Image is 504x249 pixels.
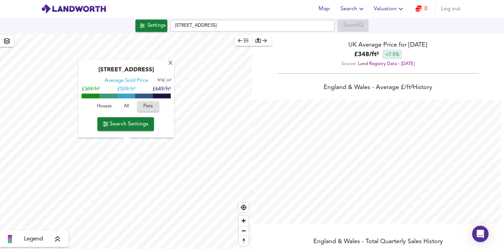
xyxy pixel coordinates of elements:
button: Valuation [371,2,408,16]
div: UK Average Price for [DATE] [252,40,504,50]
button: Houses [93,101,115,112]
button: Settings [135,20,167,32]
div: +7.5% [382,50,402,59]
button: Find my location [239,202,249,212]
input: Enter a location... [170,20,335,32]
div: Settings [147,21,166,30]
button: Flats [137,101,159,112]
span: Search Settings [103,119,148,129]
span: All [117,103,135,111]
div: Click to configure Search Settings [135,20,167,32]
button: Zoom in [239,216,249,226]
div: X [168,60,173,67]
button: Reset bearing to north [239,236,249,246]
div: [STREET_ADDRESS] [82,67,171,78]
button: Zoom out [239,226,249,236]
div: Open Intercom Messenger [472,226,489,242]
span: Flats [141,103,156,111]
a: 0 [416,4,428,14]
img: logo [41,4,106,14]
button: Map [313,2,335,16]
span: £649/ft² [153,87,171,92]
div: Source: [252,59,504,69]
span: Valuation [374,4,405,14]
span: Map [316,4,332,14]
button: Log out [438,2,463,16]
div: England & Wales - Total Quarterly Sales History [252,237,504,247]
span: Houses [95,103,113,111]
button: Search [338,2,368,16]
div: England & Wales - Average £/ ft² History [252,83,504,93]
span: £ 509/ft² [117,87,135,92]
span: Legend [24,235,43,243]
span: m² [167,79,171,83]
button: Search Settings [97,117,154,131]
span: £369/ft² [82,87,100,92]
button: All [115,101,137,112]
button: 0 [410,2,432,16]
a: Land Registry Data - [DATE] [358,62,415,66]
b: £ 348 / ft² [354,50,379,59]
span: Log out [441,4,460,14]
span: Search [340,4,365,14]
div: Average Sold Price [105,78,148,85]
span: ft² [158,79,161,83]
